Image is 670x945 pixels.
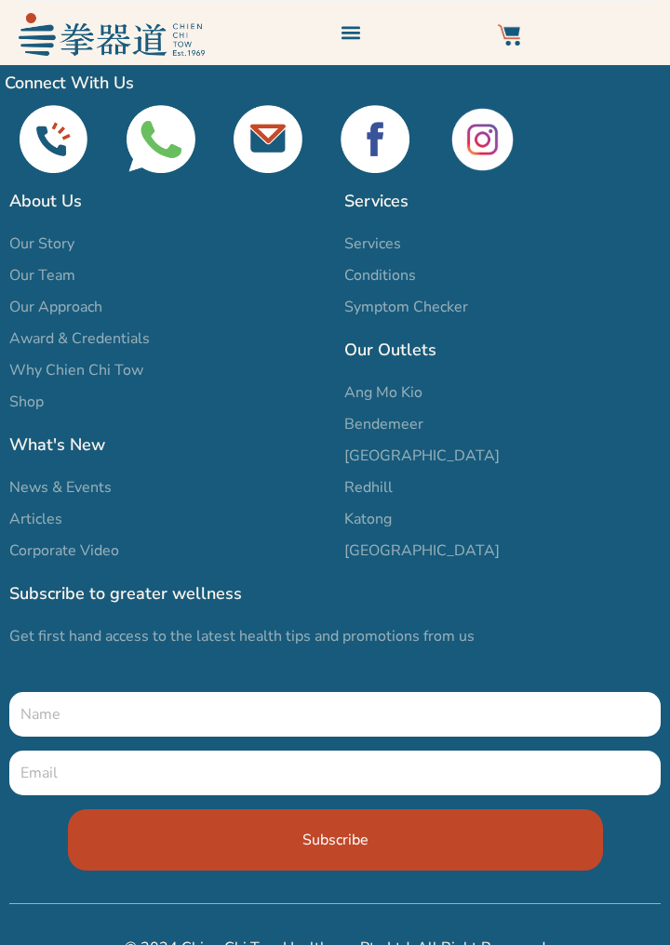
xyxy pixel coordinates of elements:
[344,233,401,255] span: Services
[344,413,423,435] span: Bendemeer
[9,188,326,214] h2: About Us
[9,625,661,647] p: Get first hand access to the latest health tips and promotions from us
[344,508,392,530] span: Katong
[9,359,143,381] span: Why Chien Chi Tow
[9,296,102,318] span: Our Approach
[9,432,326,458] h2: What's New
[344,476,661,499] a: Redhill
[9,539,326,562] a: Corporate Video
[5,70,665,96] h2: Connect With Us
[9,327,150,350] span: Award & Credentials
[9,580,661,606] h2: Subscribe to greater wellness
[344,264,661,286] a: Conditions
[9,391,44,413] span: Shop
[9,508,62,530] span: Articles
[344,539,661,562] a: [GEOGRAPHIC_DATA]
[498,24,520,47] img: Website Icon-03
[344,337,661,363] h2: Our Outlets
[9,233,74,255] span: Our Story
[344,264,416,286] span: Conditions
[9,476,326,499] a: News & Events
[344,296,661,318] a: Symptom Checker
[9,751,661,795] input: Email
[344,539,500,562] span: [GEOGRAPHIC_DATA]
[9,476,112,499] span: News & Events
[344,381,422,404] span: Ang Mo Kio
[9,508,326,530] a: Articles
[9,692,661,885] form: New Form
[9,327,326,350] a: Award & Credentials
[9,296,326,318] a: Our Approach
[344,445,500,467] span: [GEOGRAPHIC_DATA]
[344,413,661,435] a: Bendemeer
[335,17,366,47] div: Menu Toggle
[9,692,661,737] input: Name
[9,264,326,286] a: Our Team
[9,264,75,286] span: Our Team
[9,391,326,413] a: Shop
[344,381,661,404] a: Ang Mo Kio
[344,296,468,318] span: Symptom Checker
[344,445,661,467] a: [GEOGRAPHIC_DATA]
[9,539,119,562] span: Corporate Video
[302,829,368,851] span: Subscribe
[9,233,326,255] a: Our Story
[68,809,603,871] button: Subscribe
[9,359,326,381] a: Why Chien Chi Tow
[344,188,661,214] h2: Services
[344,233,661,255] a: Services
[344,508,661,530] a: Katong
[344,476,393,499] span: Redhill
